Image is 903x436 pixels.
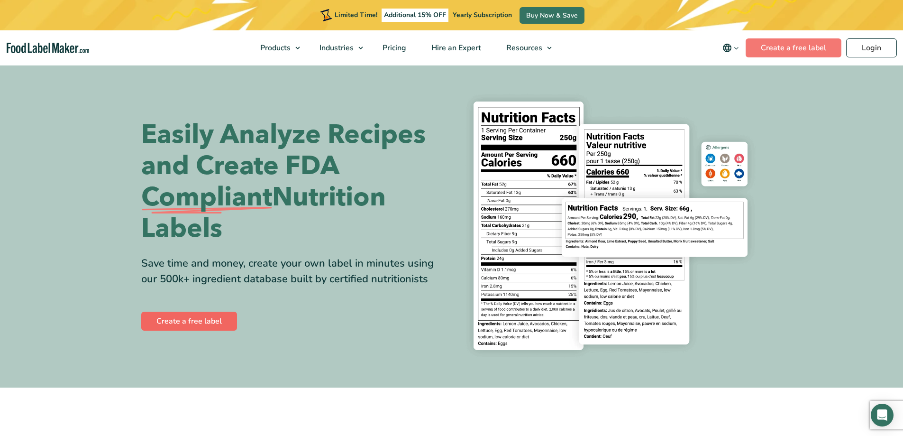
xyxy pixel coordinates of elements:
[429,43,482,53] span: Hire an Expert
[248,30,305,65] a: Products
[382,9,448,22] span: Additional 15% OFF
[335,10,377,19] span: Limited Time!
[746,38,841,57] a: Create a free label
[871,404,894,427] div: Open Intercom Messenger
[141,182,272,213] span: Compliant
[317,43,355,53] span: Industries
[846,38,897,57] a: Login
[141,119,445,244] h1: Easily Analyze Recipes and Create FDA Nutrition Labels
[520,7,584,24] a: Buy Now & Save
[494,30,556,65] a: Resources
[419,30,492,65] a: Hire an Expert
[141,312,237,331] a: Create a free label
[453,10,512,19] span: Yearly Subscription
[380,43,407,53] span: Pricing
[307,30,368,65] a: Industries
[370,30,417,65] a: Pricing
[503,43,543,53] span: Resources
[141,256,445,287] div: Save time and money, create your own label in minutes using our 500k+ ingredient database built b...
[257,43,292,53] span: Products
